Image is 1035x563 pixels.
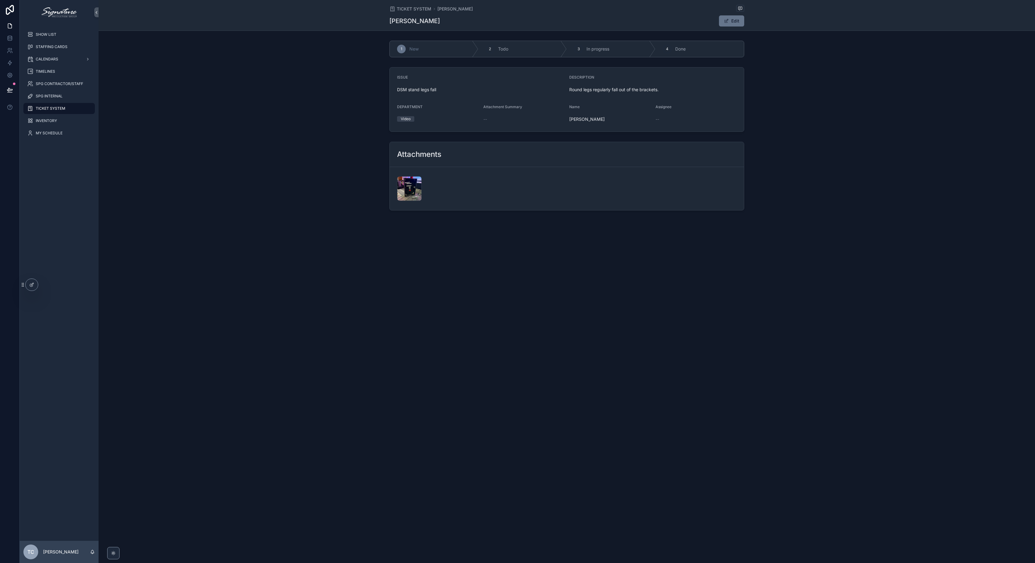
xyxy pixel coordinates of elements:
[23,115,95,126] a: INVENTORY
[23,54,95,65] a: CALENDARS
[23,128,95,139] a: MY SCHEDULE
[409,46,419,52] span: New
[675,46,686,52] span: Done
[655,116,659,122] span: --
[401,116,411,122] div: Video
[569,87,737,93] span: Round legs regularly fall out of the brackets.
[569,116,651,122] span: [PERSON_NAME]
[36,32,56,37] span: SHOW LIST
[666,47,668,51] span: 4
[36,131,63,136] span: MY SCHEDULE
[36,106,65,111] span: TICKET SYSTEM
[23,29,95,40] a: SHOW LIST
[23,78,95,89] a: SPG CONTRACTOR/STAFF
[655,104,672,109] span: Assignee
[498,46,508,52] span: Todo
[578,47,580,51] span: 3
[23,91,95,102] a: SPG INTERNAL
[719,15,744,27] button: Edit
[389,17,440,25] h1: [PERSON_NAME]
[569,75,594,80] span: DESCRIPTION
[397,6,431,12] span: TICKET SYSTEM
[36,118,57,123] span: INVENTORY
[483,104,522,109] span: Attachment Summary
[36,69,55,74] span: TIMELINES
[23,66,95,77] a: TIMELINES
[483,116,487,122] span: --
[27,548,34,556] span: TC
[36,57,58,62] span: CALENDARS
[397,149,441,159] h2: Attachments
[43,549,79,555] p: [PERSON_NAME]
[20,25,99,147] div: scrollable content
[489,47,491,51] span: 2
[23,103,95,114] a: TICKET SYSTEM
[23,41,95,52] a: STAFFING CARDS
[42,7,76,17] img: App logo
[389,6,431,12] a: TICKET SYSTEM
[586,46,609,52] span: In progress
[437,6,473,12] a: [PERSON_NAME]
[401,47,402,51] span: 1
[36,94,63,99] span: SPG INTERNAL
[36,44,67,49] span: STAFFING CARDS
[397,87,564,93] span: DSM stand legs fall
[397,104,423,109] span: DEPARTMENT
[569,104,580,109] span: Name
[36,81,83,86] span: SPG CONTRACTOR/STAFF
[397,75,408,80] span: ISSUE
